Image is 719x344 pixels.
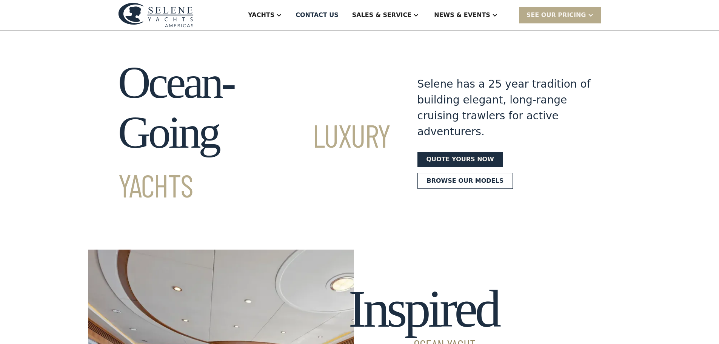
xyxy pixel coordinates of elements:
[434,11,490,20] div: News & EVENTS
[118,116,390,204] span: Luxury Yachts
[417,152,503,167] a: Quote yours now
[248,11,274,20] div: Yachts
[296,11,339,20] div: Contact US
[519,7,601,23] div: SEE Our Pricing
[352,11,411,20] div: Sales & Service
[417,173,513,189] a: Browse our models
[527,11,586,20] div: SEE Our Pricing
[118,58,390,207] h1: Ocean-Going
[417,76,591,140] div: Selene has a 25 year tradition of building elegant, long-range cruising trawlers for active adven...
[118,3,194,27] img: logo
